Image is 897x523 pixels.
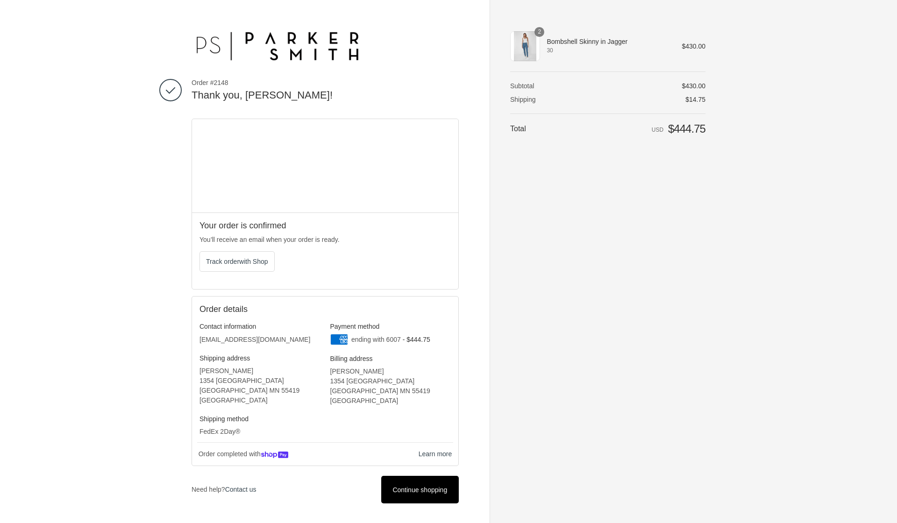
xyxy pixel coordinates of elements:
h3: Contact information [199,322,320,331]
div: Google map displaying pin point of shipping address: Minneapolis, Minnesota [192,119,458,212]
a: Learn more [417,449,453,459]
bdo: [EMAIL_ADDRESS][DOMAIN_NAME] [199,336,310,343]
span: Bombshell Skinny in Jagger [547,37,669,46]
span: $430.00 [682,42,705,50]
address: [PERSON_NAME] 1354 [GEOGRAPHIC_DATA] [GEOGRAPHIC_DATA] MN 55419 [GEOGRAPHIC_DATA] [330,367,451,406]
h3: Shipping method [199,415,320,423]
span: with Shop [239,258,268,265]
p: FedEx 2Day® [199,427,320,437]
address: [PERSON_NAME] 1354 [GEOGRAPHIC_DATA] [GEOGRAPHIC_DATA] MN 55419 [GEOGRAPHIC_DATA] [199,366,320,405]
span: Total [510,125,526,133]
span: $430.00 [682,82,705,90]
a: Contact us [225,486,256,493]
p: You’ll receive an email when your order is ready. [199,235,451,245]
h2: Order details [199,304,325,315]
h3: Shipping address [199,354,320,362]
h3: Payment method [330,322,451,331]
span: 2 [534,27,544,37]
span: Continue shopping [392,486,447,494]
iframe: Google map displaying pin point of shipping address: Minneapolis, Minnesota [192,119,459,212]
a: Continue shopping [381,476,459,503]
span: Track order [206,258,268,265]
span: Order #2148 [192,78,459,87]
span: $444.75 [668,122,705,135]
button: Track orderwith Shop [199,251,275,272]
span: - $444.75 [403,336,430,343]
h2: Your order is confirmed [199,220,451,231]
span: Shipping [510,96,536,103]
h2: Thank you, [PERSON_NAME]! [192,89,459,102]
h3: Billing address [330,354,451,363]
span: 30 [547,46,669,55]
p: Need help? [192,485,256,495]
th: Subtotal [510,82,566,90]
p: Order completed with [197,448,417,460]
img: Parker Smith [192,26,362,64]
span: ending with 6007 [351,336,401,343]
span: $14.75 [685,96,705,103]
span: USD [652,127,663,133]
